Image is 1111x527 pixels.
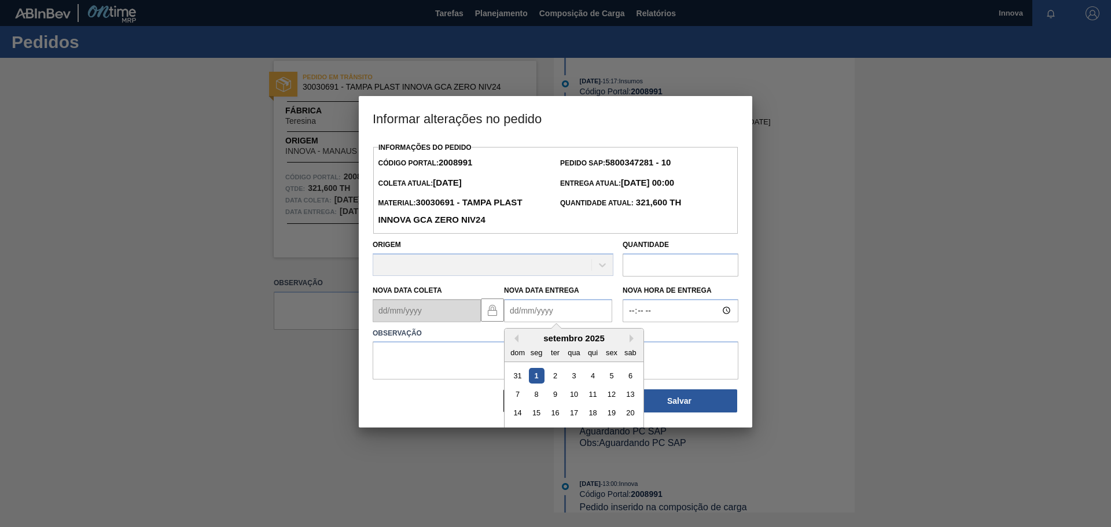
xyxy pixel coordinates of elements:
[359,96,752,140] h3: Informar alterações no pedido
[504,286,579,294] label: Nova Data Entrega
[547,367,563,383] div: Choose terça-feira, 2 de setembro de 2025
[560,199,681,207] span: Quantidade Atual:
[529,367,545,383] div: Choose segunda-feira, 1 de setembro de 2025
[566,386,582,402] div: Choose quarta-feira, 10 de setembro de 2025
[378,179,461,187] span: Coleta Atual:
[373,286,442,294] label: Nova Data Coleta
[621,389,737,412] button: Salvar
[439,157,472,167] strong: 2008991
[623,367,638,383] div: Choose sábado, 6 de setembro de 2025
[585,424,601,440] div: Choose quinta-feira, 25 de setembro de 2025
[566,405,582,421] div: Choose quarta-feira, 17 de setembro de 2025
[604,424,619,440] div: Choose sexta-feira, 26 de setembro de 2025
[547,344,563,360] div: ter
[604,386,619,402] div: Choose sexta-feira, 12 de setembro de 2025
[560,159,671,167] span: Pedido SAP:
[560,179,674,187] span: Entrega Atual:
[623,241,669,249] label: Quantidade
[585,405,601,421] div: Choose quinta-feira, 18 de setembro de 2025
[623,282,738,299] label: Nova Hora de Entrega
[510,334,518,342] button: Previous Month
[623,405,638,421] div: Choose sábado, 20 de setembro de 2025
[529,344,545,360] div: seg
[378,199,522,224] span: Material:
[585,367,601,383] div: Choose quinta-feira, 4 de setembro de 2025
[433,178,462,187] strong: [DATE]
[547,405,563,421] div: Choose terça-feira, 16 de setembro de 2025
[623,424,638,440] div: Choose sábado, 27 de setembro de 2025
[529,424,545,440] div: Choose segunda-feira, 22 de setembro de 2025
[510,424,525,440] div: Choose domingo, 21 de setembro de 2025
[378,159,472,167] span: Código Portal:
[529,405,545,421] div: Choose segunda-feira, 15 de setembro de 2025
[604,367,619,383] div: Choose sexta-feira, 5 de setembro de 2025
[510,386,525,402] div: Choose domingo, 7 de setembro de 2025
[566,424,582,440] div: Choose quarta-feira, 24 de setembro de 2025
[585,386,601,402] div: Choose quinta-feira, 11 de setembro de 2025
[378,143,472,152] label: Informações do Pedido
[547,424,563,440] div: Choose terça-feira, 23 de setembro de 2025
[630,334,638,342] button: Next Month
[503,389,619,412] button: Fechar
[623,386,638,402] div: Choose sábado, 13 de setembro de 2025
[508,366,639,459] div: month 2025-09
[373,241,401,249] label: Origem
[604,344,619,360] div: sex
[481,298,504,322] button: locked
[378,197,522,224] strong: 30030691 - TAMPA PLAST INNOVA GCA ZERO NIV24
[585,344,601,360] div: qui
[604,405,619,421] div: Choose sexta-feira, 19 de setembro de 2025
[605,157,671,167] strong: 5800347281 - 10
[566,344,582,360] div: qua
[373,325,738,342] label: Observação
[504,299,612,322] input: dd/mm/yyyy
[510,344,525,360] div: dom
[547,386,563,402] div: Choose terça-feira, 9 de setembro de 2025
[529,386,545,402] div: Choose segunda-feira, 8 de setembro de 2025
[510,367,525,383] div: Choose domingo, 31 de agosto de 2025
[505,333,643,343] div: setembro 2025
[634,197,682,207] strong: 321,600 TH
[373,299,481,322] input: dd/mm/yyyy
[566,367,582,383] div: Choose quarta-feira, 3 de setembro de 2025
[623,344,638,360] div: sab
[510,405,525,421] div: Choose domingo, 14 de setembro de 2025
[621,178,674,187] strong: [DATE] 00:00
[485,303,499,317] img: locked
